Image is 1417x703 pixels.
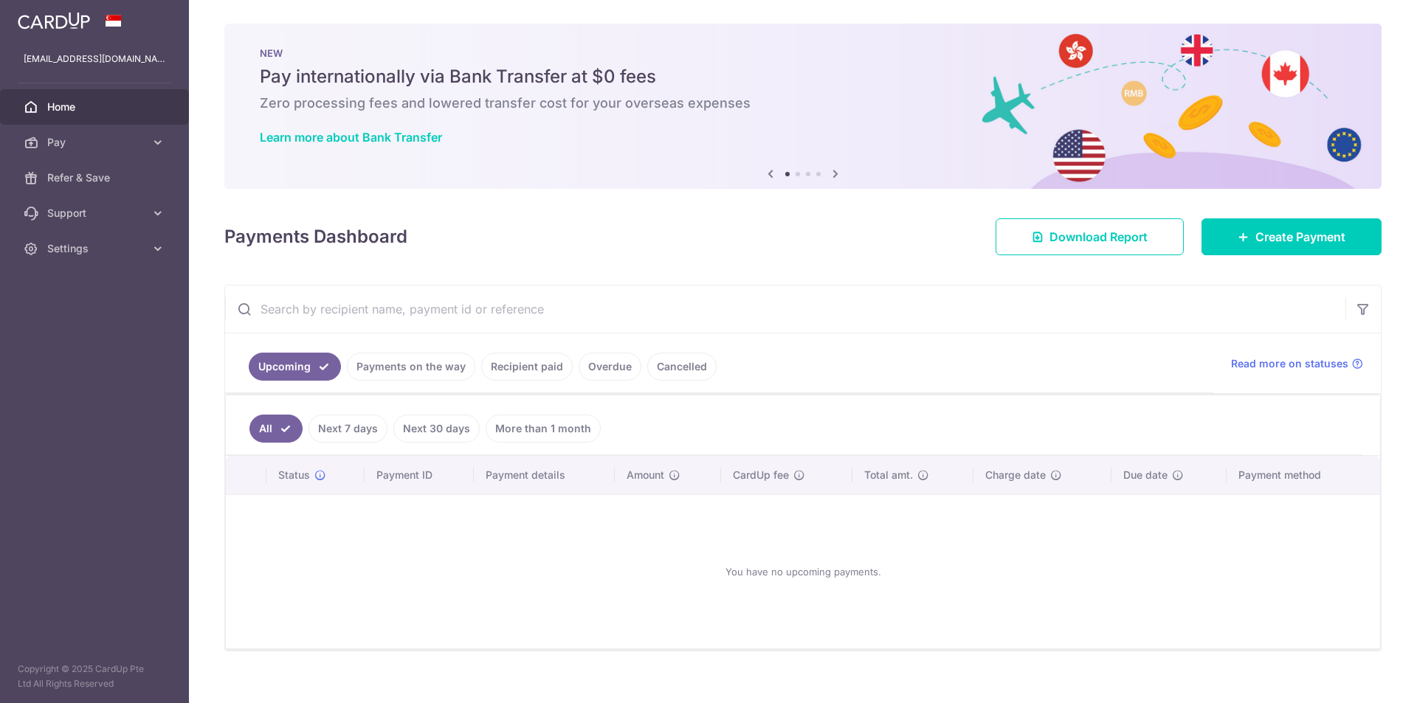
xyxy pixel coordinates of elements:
[260,47,1346,59] p: NEW
[347,353,475,381] a: Payments on the way
[260,130,442,145] a: Learn more about Bank Transfer
[24,52,165,66] p: [EMAIL_ADDRESS][DOMAIN_NAME]
[864,468,913,482] span: Total amt.
[1201,218,1382,255] a: Create Payment
[1231,356,1363,371] a: Read more on statuses
[365,456,474,494] th: Payment ID
[308,415,387,443] a: Next 7 days
[249,353,341,381] a: Upcoming
[224,224,407,250] h4: Payments Dashboard
[47,241,145,256] span: Settings
[47,135,145,150] span: Pay
[225,285,1345,333] input: Search by recipient name, payment id or reference
[996,218,1184,255] a: Download Report
[1227,456,1380,494] th: Payment method
[47,206,145,221] span: Support
[224,24,1382,189] img: Bank transfer banner
[1255,228,1345,246] span: Create Payment
[249,415,303,443] a: All
[985,468,1046,482] span: Charge date
[627,468,664,482] span: Amount
[481,353,573,381] a: Recipient paid
[278,468,310,482] span: Status
[47,170,145,185] span: Refer & Save
[486,415,601,443] a: More than 1 month
[733,468,789,482] span: CardUp fee
[647,353,717,381] a: Cancelled
[1231,356,1348,371] span: Read more on statuses
[260,65,1346,89] h5: Pay internationally via Bank Transfer at $0 fees
[393,415,480,443] a: Next 30 days
[47,100,145,114] span: Home
[1049,228,1148,246] span: Download Report
[244,507,1362,637] div: You have no upcoming payments.
[18,12,90,30] img: CardUp
[1123,468,1168,482] span: Due date
[474,456,616,494] th: Payment details
[579,353,641,381] a: Overdue
[260,94,1346,112] h6: Zero processing fees and lowered transfer cost for your overseas expenses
